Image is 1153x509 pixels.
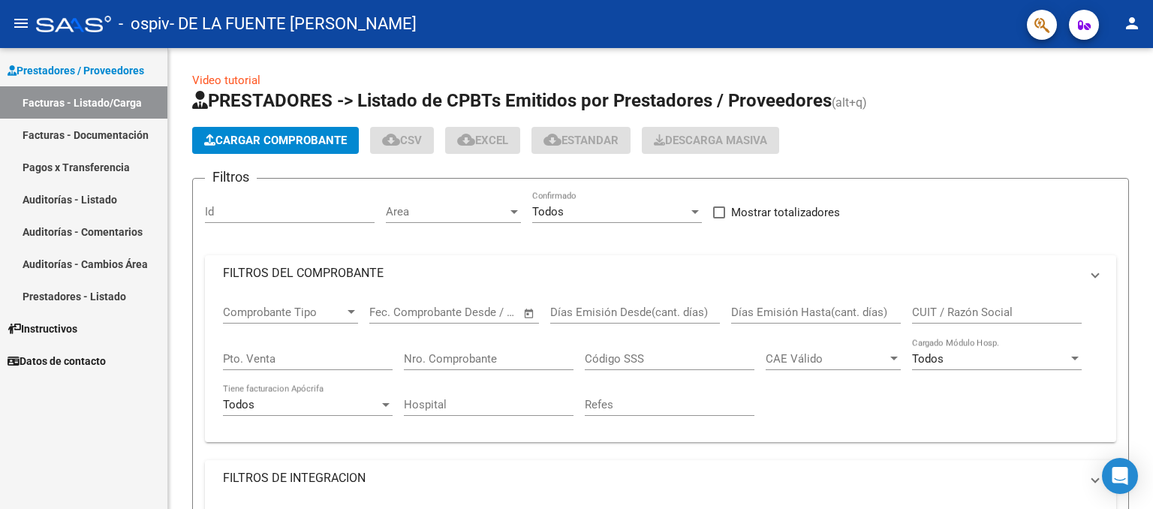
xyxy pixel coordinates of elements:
button: CSV [370,127,434,154]
h3: Filtros [205,167,257,188]
span: Instructivos [8,321,77,337]
input: Start date [369,306,418,319]
button: Cargar Comprobante [192,127,359,154]
button: Descarga Masiva [642,127,779,154]
span: Cargar Comprobante [204,134,347,147]
span: Estandar [543,134,619,147]
span: Comprobante Tipo [223,306,345,319]
span: PRESTADORES -> Listado de CPBTs Emitidos por Prestadores / Proveedores [192,90,832,111]
span: Todos [532,205,564,218]
mat-icon: cloud_download [457,131,475,149]
span: - DE LA FUENTE [PERSON_NAME] [170,8,417,41]
mat-icon: person [1123,14,1141,32]
span: - ospiv [119,8,170,41]
mat-icon: cloud_download [543,131,561,149]
span: Todos [223,398,254,411]
span: Area [386,205,507,218]
mat-panel-title: FILTROS DE INTEGRACION [223,470,1080,486]
span: CSV [382,134,422,147]
mat-icon: cloud_download [382,131,400,149]
mat-expansion-panel-header: FILTROS DEL COMPROBANTE [205,255,1116,291]
span: (alt+q) [832,95,867,110]
div: Open Intercom Messenger [1102,458,1138,494]
span: Todos [912,352,944,366]
input: End date [432,306,504,319]
button: EXCEL [445,127,520,154]
mat-panel-title: FILTROS DEL COMPROBANTE [223,265,1080,282]
button: Estandar [531,127,631,154]
app-download-masive: Descarga masiva de comprobantes (adjuntos) [642,127,779,154]
mat-icon: menu [12,14,30,32]
button: Open calendar [521,305,538,322]
span: CAE Válido [766,352,887,366]
span: Prestadores / Proveedores [8,62,144,79]
span: Descarga Masiva [654,134,767,147]
mat-expansion-panel-header: FILTROS DE INTEGRACION [205,460,1116,496]
span: Datos de contacto [8,353,106,369]
span: Mostrar totalizadores [731,203,840,221]
span: EXCEL [457,134,508,147]
a: Video tutorial [192,74,260,87]
div: FILTROS DEL COMPROBANTE [205,291,1116,442]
